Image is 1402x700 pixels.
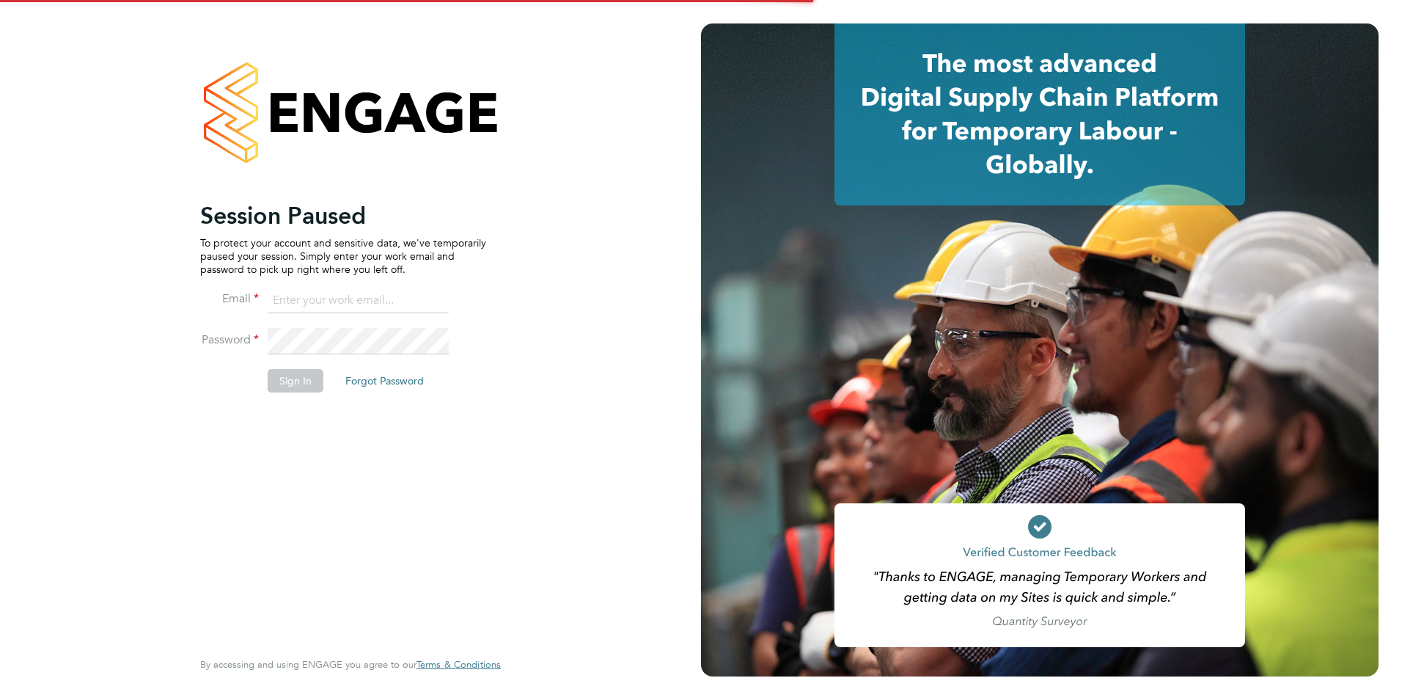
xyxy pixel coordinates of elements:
p: To protect your account and sensitive data, we've temporarily paused your session. Simply enter y... [200,236,486,277]
span: By accessing and using ENGAGE you agree to our [200,658,501,671]
a: Terms & Conditions [416,659,501,671]
label: Password [200,332,259,348]
button: Sign In [268,369,323,393]
label: Email [200,291,259,307]
button: Forgot Password [334,369,436,393]
h2: Session Paused [200,201,486,230]
span: Terms & Conditions [416,658,501,671]
input: Enter your work email... [268,288,449,314]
